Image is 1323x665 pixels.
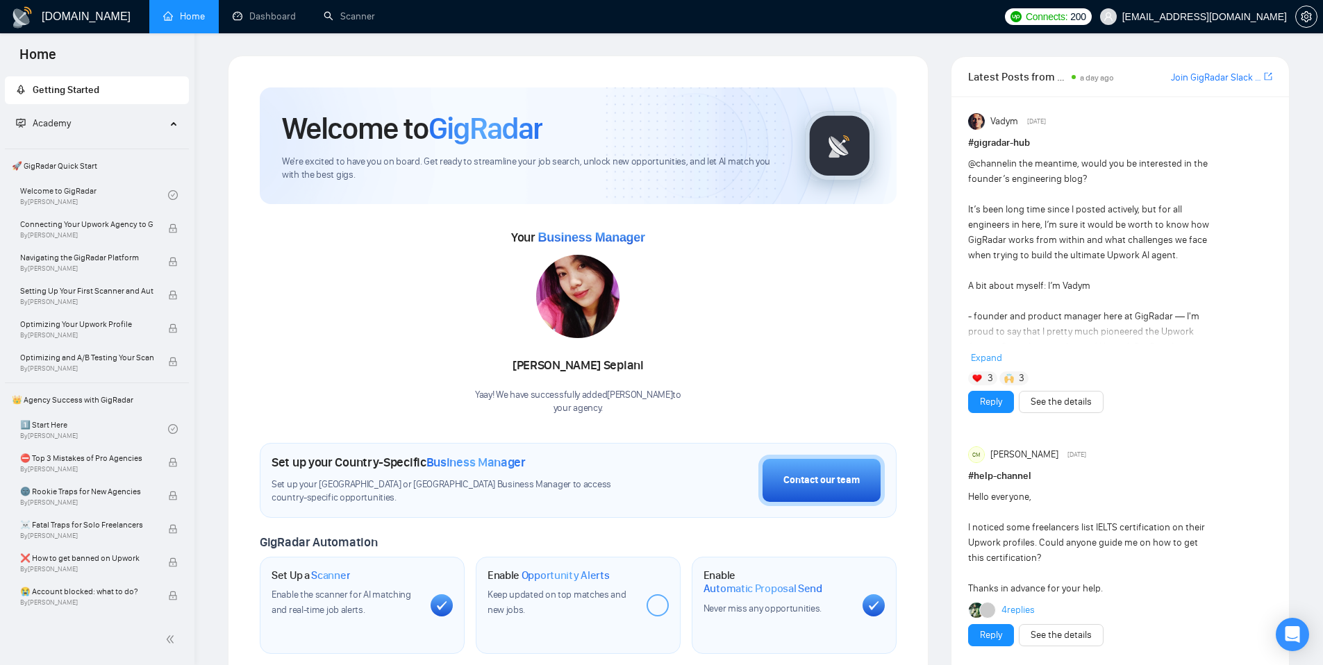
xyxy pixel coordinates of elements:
span: Setting Up Your First Scanner and Auto-Bidder [20,284,153,298]
span: lock [168,224,178,233]
a: dashboardDashboard [233,10,296,22]
span: Academy [33,117,71,129]
span: Academy [16,117,71,129]
span: By [PERSON_NAME] [20,532,153,540]
span: Navigating the GigRadar Platform [20,251,153,264]
span: 🌚 Rookie Traps for New Agencies [20,485,153,498]
a: export [1264,70,1272,83]
span: lock [168,457,178,467]
button: See the details [1019,624,1104,646]
button: Reply [968,391,1014,413]
div: Yaay! We have successfully added [PERSON_NAME] to [475,389,681,415]
span: Enable the scanner for AI matching and real-time job alerts. [272,589,411,616]
div: Contact our team [783,473,860,488]
span: We're excited to have you on board. Get ready to streamline your job search, unlock new opportuni... [282,155,783,182]
img: Vadym [968,113,985,130]
button: See the details [1019,391,1104,413]
span: rocket [16,85,26,94]
h1: Set Up a [272,569,350,582]
span: [DATE] [1067,448,1086,461]
span: lock [168,591,178,600]
span: Keep updated on top matches and new jobs. [488,589,626,616]
a: searchScanner [324,10,375,22]
span: lock [168,323,178,333]
div: [PERSON_NAME] Sepiani [475,354,681,378]
span: lock [168,524,178,534]
div: Open Intercom Messenger [1276,618,1309,651]
a: Welcome to GigRadarBy[PERSON_NAME] [20,180,168,210]
span: user [1104,12,1113,22]
span: By [PERSON_NAME] [20,598,153,607]
img: 🙌 [1004,373,1014,383]
span: Connects: [1026,9,1067,24]
span: a day ago [1080,73,1114,83]
h1: Enable [488,569,610,582]
span: By [PERSON_NAME] [20,231,153,239]
span: fund-projection-screen [16,118,26,128]
span: Home [8,44,67,74]
div: Hello everyone, I noticed some freelancers list IELTS certification on their Upwork profiles. Cou... [968,489,1212,596]
span: By [PERSON_NAME] [20,465,153,473]
span: @channel [968,158,1009,169]
a: See the details [1031,628,1092,643]
span: export [1264,71,1272,82]
span: setting [1296,11,1317,22]
span: Scanner [311,569,350,582]
a: 4replies [1001,603,1035,617]
span: 200 [1070,9,1085,24]
span: 🚀 GigRadar Quick Start [6,152,188,180]
img: 1708932398273-WhatsApp%20Image%202024-02-26%20at%2015.20.52.jpeg [536,255,619,338]
span: Business Manager [426,455,526,470]
span: lock [168,491,178,500]
button: setting [1295,6,1317,28]
span: 3 [988,371,993,385]
span: check-circle [168,190,178,200]
span: [PERSON_NAME] [990,447,1058,462]
a: homeHome [163,10,205,22]
img: upwork-logo.png [1010,11,1022,22]
p: your agency . [475,402,681,415]
span: 3 [1019,371,1024,385]
span: By [PERSON_NAME] [20,498,153,507]
span: Automatic Proposal Send [704,582,822,596]
span: lock [168,557,178,567]
span: GigRadar [428,110,542,147]
img: gigradar-logo.png [805,111,874,180]
a: Reply [980,628,1002,643]
span: Vadym [990,114,1018,129]
button: Contact our team [758,455,885,506]
span: Your [511,230,645,245]
h1: # help-channel [968,469,1272,484]
span: By [PERSON_NAME] [20,264,153,273]
span: By [PERSON_NAME] [20,331,153,339]
a: Reply [980,394,1002,410]
span: ❌ How to get banned on Upwork [20,551,153,565]
h1: Enable [704,569,851,596]
h1: # gigradar-hub [968,135,1272,151]
span: Set up your [GEOGRAPHIC_DATA] or [GEOGRAPHIC_DATA] Business Manager to access country-specific op... [272,478,640,505]
span: lock [168,290,178,300]
span: Connecting Your Upwork Agency to GigRadar [20,217,153,231]
button: Reply [968,624,1014,646]
span: Opportunity Alerts [522,569,610,582]
a: 1️⃣ Start HereBy[PERSON_NAME] [20,414,168,444]
a: See the details [1031,394,1092,410]
span: lock [168,357,178,367]
li: Getting Started [5,76,189,104]
span: Never miss any opportunities. [704,603,822,614]
img: Vlad [969,603,984,618]
span: double-left [165,632,179,646]
a: setting [1295,11,1317,22]
span: ☠️ Fatal Traps for Solo Freelancers [20,518,153,532]
span: ⛔ Top 3 Mistakes of Pro Agencies [20,451,153,465]
span: By [PERSON_NAME] [20,565,153,573]
h1: Welcome to [282,110,542,147]
span: Business Manager [538,230,644,244]
span: GigRadar Automation [260,534,377,550]
h1: Set up your Country-Specific [272,455,526,470]
span: Optimizing Your Upwork Profile [20,317,153,331]
img: ❤️ [972,373,982,383]
span: 😭 Account blocked: what to do? [20,584,153,598]
span: lock [168,257,178,267]
span: Optimizing and A/B Testing Your Scanner for Better Results [20,351,153,364]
